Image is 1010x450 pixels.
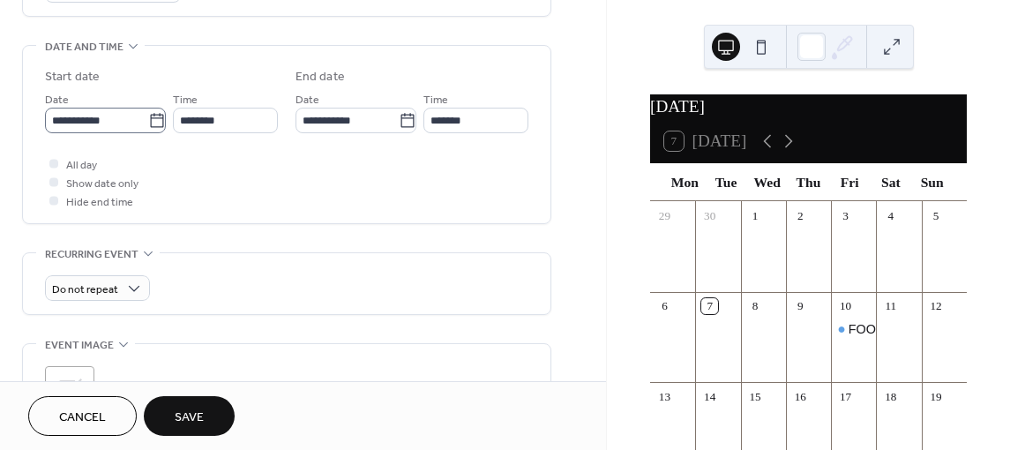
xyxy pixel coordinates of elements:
div: 11 [883,298,899,314]
div: Sat [871,163,912,201]
span: Do not repeat [52,280,118,300]
div: 19 [928,388,944,404]
button: Cancel [28,396,137,436]
button: Save [144,396,235,436]
div: 17 [837,388,853,404]
div: 4 [883,207,899,223]
div: Thu [788,163,829,201]
span: Time [173,91,198,109]
div: 30 [701,207,717,223]
span: All day [66,156,97,175]
div: End date [296,68,345,86]
span: Date and time [45,38,123,56]
span: Date [296,91,319,109]
div: 13 [656,388,672,404]
div: Mon [664,163,706,201]
div: 14 [701,388,717,404]
div: Sun [911,163,953,201]
div: Wed [746,163,788,201]
div: Fri [829,163,871,201]
span: Event image [45,336,114,355]
div: 16 [792,388,808,404]
span: Show date only [66,175,138,193]
div: FOOD TRUCK [DATE] [849,320,976,338]
div: ; [45,366,94,416]
div: Tue [706,163,747,201]
div: FOOD TRUCK FRIDAY [831,320,876,338]
span: Cancel [59,409,106,427]
div: 15 [747,388,763,404]
div: 9 [792,298,808,314]
div: 10 [837,298,853,314]
div: 5 [928,207,944,223]
div: 29 [656,207,672,223]
span: Save [175,409,204,427]
div: 3 [837,207,853,223]
span: Time [423,91,448,109]
span: Hide end time [66,193,133,212]
div: 2 [792,207,808,223]
span: Date [45,91,69,109]
div: 6 [656,298,672,314]
div: 18 [883,388,899,404]
div: 12 [928,298,944,314]
div: Start date [45,68,100,86]
div: 7 [701,298,717,314]
span: Recurring event [45,245,138,264]
div: 8 [747,298,763,314]
div: 1 [747,207,763,223]
div: [DATE] [650,94,967,120]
